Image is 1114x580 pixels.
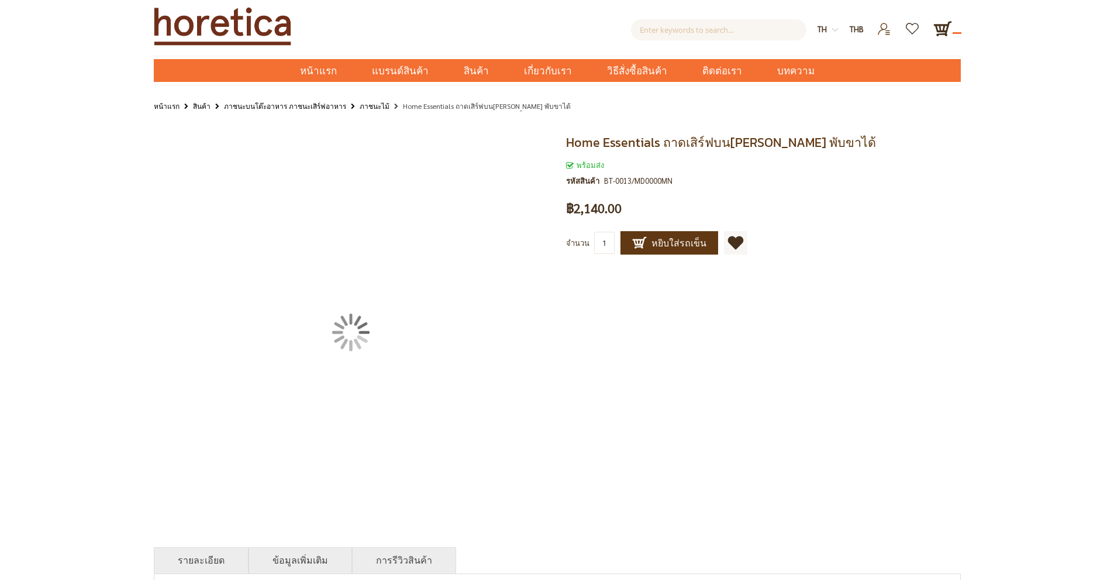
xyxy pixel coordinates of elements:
[607,59,667,83] span: วิธีสั่งซื้อสินค้า
[360,99,389,112] a: ภาชนะไม้
[354,59,446,82] a: แบรนด์สินค้า
[154,7,291,46] img: Horetica.com
[777,59,815,83] span: บทความ
[566,159,961,171] div: สถานะของสินค้า
[566,160,604,170] span: พร้อมส่ง
[464,59,489,83] span: สินค้า
[332,314,370,351] img: กำลังโหลด...
[446,59,506,82] a: สินค้า
[620,231,718,255] button: หยิบใส่รถเข็น
[224,99,346,112] a: ภาชนะบนโต๊ะอาหาร ภาชนะเสิร์ฟอาหาร
[282,59,354,82] a: หน้าแรก
[724,231,747,255] a: เพิ่มไปยังรายการโปรด
[604,174,672,187] div: BT-0013/MD0000MN
[524,59,572,83] span: เกี่ยวกับเรา
[178,553,225,567] a: รายละเอียด
[685,59,760,82] a: ติดต่อเรา
[899,19,927,29] a: รายการโปรด
[193,99,211,112] a: สินค้า
[506,59,589,82] a: เกี่ยวกับเรา
[566,238,589,248] span: จำนวน
[566,202,622,215] span: ฿2,140.00
[300,63,337,78] span: หน้าแรก
[154,99,180,112] a: หน้าแรก
[589,59,685,82] a: วิธีสั่งซื้อสินค้า
[850,24,864,34] span: THB
[372,59,429,83] span: แบรนด์สินค้า
[273,553,328,567] a: ข้อมูลเพิ่มเติม
[760,59,832,82] a: บทความ
[632,236,706,250] span: หยิบใส่รถเข็น
[376,553,432,567] a: การรีวิวสินค้า
[702,59,742,83] span: ติดต่อเรา
[870,19,899,29] a: เข้าสู่ระบบ
[818,24,827,34] span: th
[566,133,876,152] span: Home Essentials ถาดเสิร์ฟบน[PERSON_NAME] พับขาได้
[391,99,571,114] li: Home Essentials ถาดเสิร์ฟบน[PERSON_NAME] พับขาได้
[566,174,604,187] strong: รหัสสินค้า
[832,27,838,33] img: dropdown-icon.svg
